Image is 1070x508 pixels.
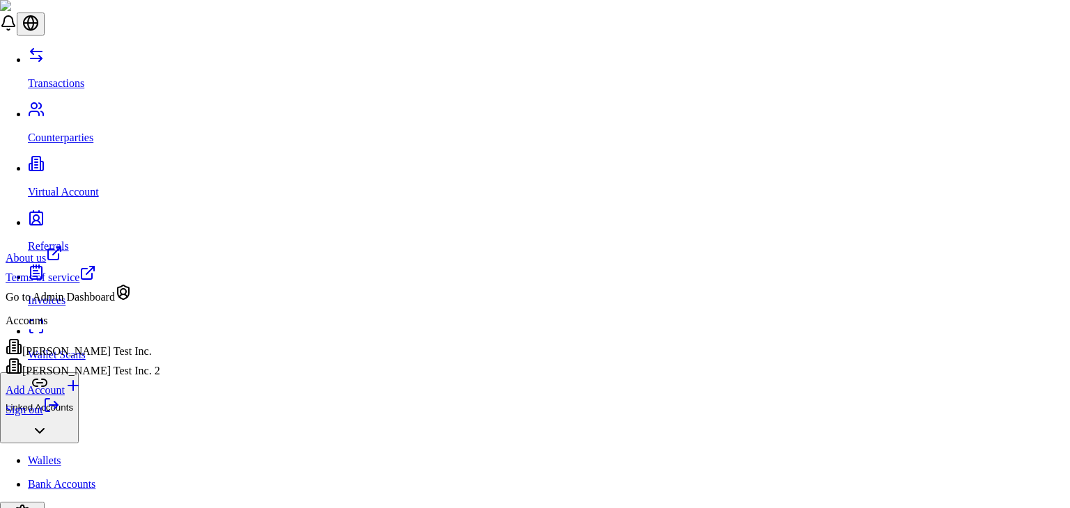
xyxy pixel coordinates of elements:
[6,338,160,358] div: [PERSON_NAME] Test Inc.
[6,264,160,284] a: Terms of service
[6,315,160,327] p: Accounts
[6,358,160,377] div: [PERSON_NAME] Test Inc. 2
[6,377,160,397] a: Add Account
[6,404,60,415] a: Sign out
[6,245,160,264] a: About us
[6,284,160,303] div: Go to Admin Dashboard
